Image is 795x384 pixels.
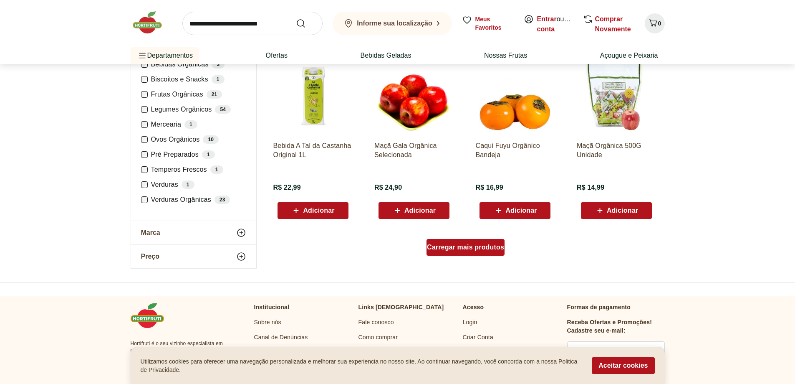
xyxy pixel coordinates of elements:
span: R$ 14,99 [577,183,604,192]
span: Departamentos [137,46,193,66]
label: Verduras [151,181,246,189]
a: Maçã Gala Orgânica Selecionada [374,141,454,160]
label: Legumes Orgânicos [151,105,246,114]
span: 0 [658,20,661,27]
div: Categoria [131,60,256,221]
a: Meus Favoritos [462,15,514,32]
div: 1 [210,165,223,174]
span: R$ 24,90 [374,183,402,192]
label: Pré Preparados [151,150,246,159]
img: Hortifruti [131,303,172,328]
h3: Receba Ofertas e Promoções! [567,318,652,326]
img: Caqui Fuyu Orgânico Bandeja [475,55,555,135]
div: 10 [203,135,219,144]
img: Maçã Gala Orgânica Selecionada [374,55,454,135]
button: Preço [131,245,256,268]
label: Temperos Frescos [151,165,246,174]
button: Aceitar cookies [592,357,654,374]
span: Adicionar [607,207,638,214]
button: Submit Search [296,18,316,28]
span: R$ 22,99 [273,183,301,192]
div: 1 [202,150,215,159]
button: Menu [137,46,147,66]
a: Como comprar [358,333,398,341]
button: Adicionar [379,202,449,219]
a: Caqui Fuyu Orgânico Bandeja [475,141,555,160]
label: Mercearia [151,120,246,129]
a: Login [463,318,477,326]
a: Bebida A Tal da Castanha Original 1L [273,141,353,160]
a: Açougue e Peixaria [600,51,658,61]
div: 1 [182,181,194,189]
a: Maçã Orgânica 500G Unidade [577,141,656,160]
label: Verduras Orgânicas [151,196,246,204]
a: Fale conosco [358,318,394,326]
a: Bebidas Geladas [361,51,411,61]
button: Carrinho [645,13,665,33]
span: Preço [141,252,159,261]
span: Adicionar [505,207,537,214]
a: Nossas Frutas [484,51,527,61]
button: Marca [131,221,256,244]
a: Comprar Novamente [595,15,631,33]
div: 1 [184,120,197,129]
div: 21 [207,90,222,99]
p: Links [DEMOGRAPHIC_DATA] [358,303,444,311]
span: ou [537,14,574,34]
a: Entrar [537,15,557,23]
button: Informe sua localização [333,12,452,35]
span: Adicionar [404,207,436,214]
a: Sobre nós [254,318,281,326]
div: 54 [215,105,231,114]
label: Ovos Orgânicos [151,135,246,144]
div: 1 [212,75,225,84]
label: Biscoitos e Snacks [151,75,246,84]
a: Ofertas [265,51,287,61]
div: 3 [212,60,225,69]
img: Hortifruti [131,10,172,35]
label: Frutas Orgânicas [151,90,246,99]
span: Carregar mais produtos [427,244,504,251]
span: Adicionar [303,207,334,214]
a: Carregar mais produtos [427,239,505,259]
a: Criar Conta [463,333,493,341]
p: Acesso [463,303,484,311]
b: Informe sua localização [357,20,432,27]
button: Adicionar [278,202,348,219]
a: Canal de Denúncias [254,333,308,341]
button: Adicionar [581,202,652,219]
p: Formas de pagamento [567,303,665,311]
p: Utilizamos cookies para oferecer uma navegação personalizada e melhorar sua experiencia no nosso ... [141,357,582,374]
span: R$ 16,99 [475,183,503,192]
img: Bebida A Tal da Castanha Original 1L [273,55,353,135]
p: Institucional [254,303,290,311]
span: Marca [141,229,160,237]
button: Adicionar [480,202,550,219]
div: 23 [215,196,230,204]
h3: Cadastre seu e-mail: [567,326,626,335]
label: Bebidas Orgânicas [151,60,246,69]
img: Maçã Orgânica 500G Unidade [577,55,656,135]
input: search [182,12,323,35]
span: Meus Favoritos [475,15,514,32]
